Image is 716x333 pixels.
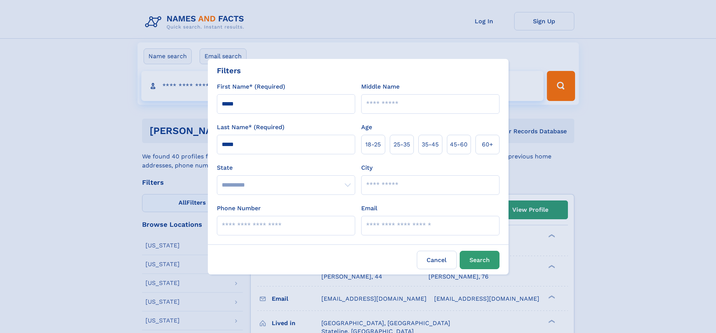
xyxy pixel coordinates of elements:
span: 25‑35 [394,140,410,149]
label: Middle Name [361,82,400,91]
label: Email [361,204,377,213]
span: 18‑25 [365,140,381,149]
span: 35‑45 [422,140,439,149]
label: City [361,163,372,172]
span: 45‑60 [450,140,468,149]
label: State [217,163,355,172]
button: Search [460,251,500,269]
label: Age [361,123,372,132]
label: Phone Number [217,204,261,213]
label: First Name* (Required) [217,82,285,91]
label: Last Name* (Required) [217,123,285,132]
div: Filters [217,65,241,76]
span: 60+ [482,140,493,149]
label: Cancel [417,251,457,269]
